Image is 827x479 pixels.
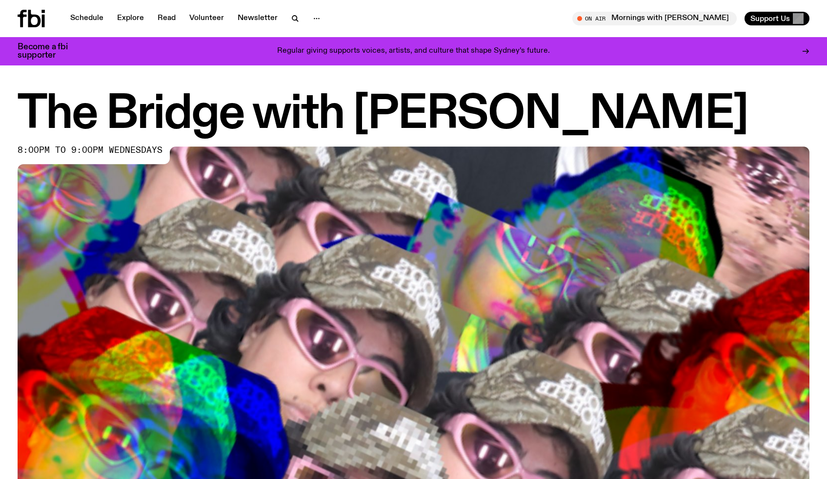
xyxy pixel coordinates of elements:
[152,12,182,25] a: Read
[745,12,809,25] button: Support Us
[64,12,109,25] a: Schedule
[18,146,162,154] span: 8:00pm to 9:00pm wednesdays
[277,47,550,56] p: Regular giving supports voices, artists, and culture that shape Sydney’s future.
[572,12,737,25] button: On AirMornings with [PERSON_NAME]
[18,43,80,60] h3: Become a fbi supporter
[18,93,809,137] h1: The Bridge with [PERSON_NAME]
[232,12,283,25] a: Newsletter
[183,12,230,25] a: Volunteer
[111,12,150,25] a: Explore
[750,14,790,23] span: Support Us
